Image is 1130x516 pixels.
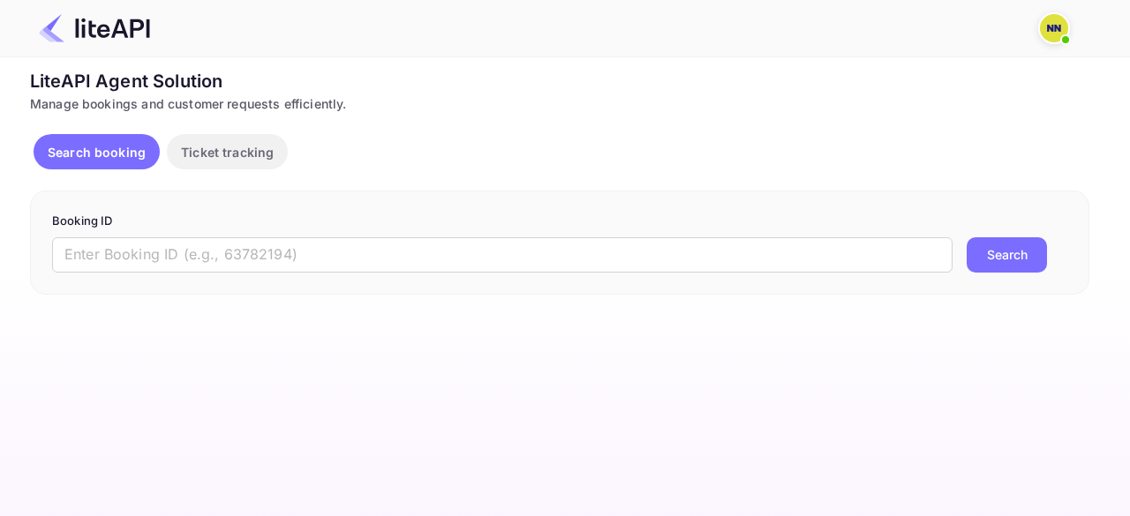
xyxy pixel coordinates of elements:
p: Search booking [48,143,146,161]
p: Ticket tracking [181,143,274,161]
img: N/A N/A [1040,14,1068,42]
input: Enter Booking ID (e.g., 63782194) [52,237,953,273]
img: LiteAPI Logo [39,14,150,42]
div: LiteAPI Agent Solution [30,68,1089,94]
p: Booking ID [52,213,1067,230]
button: Search [967,237,1047,273]
div: Manage bookings and customer requests efficiently. [30,94,1089,113]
